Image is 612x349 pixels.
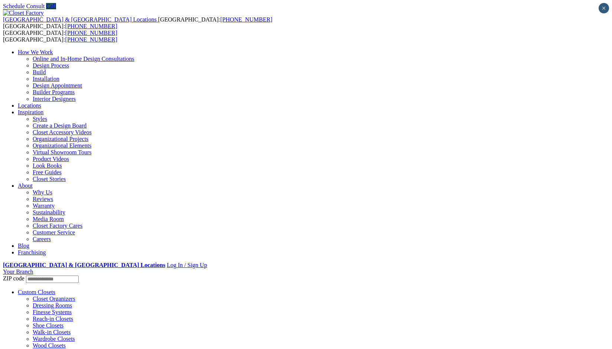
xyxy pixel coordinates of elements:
[18,102,41,109] a: Locations
[599,3,609,13] button: Close
[33,236,51,242] a: Careers
[220,16,272,23] a: [PHONE_NUMBER]
[18,289,55,295] a: Custom Closets
[33,149,92,155] a: Virtual Showroom Tours
[33,229,75,236] a: Customer Service
[33,82,82,89] a: Design Appointment
[3,269,33,275] a: Your Branch
[33,169,62,175] a: Free Guides
[65,23,117,29] a: [PHONE_NUMBER]
[18,49,53,55] a: How We Work
[33,296,75,302] a: Closet Organizers
[33,56,134,62] a: Online and In-Home Design Consultations
[33,216,64,222] a: Media Room
[33,223,82,229] a: Closet Factory Cares
[33,89,75,95] a: Builder Programs
[18,182,33,189] a: About
[33,156,69,162] a: Product Videos
[3,16,157,23] span: [GEOGRAPHIC_DATA] & [GEOGRAPHIC_DATA] Locations
[65,36,117,43] a: [PHONE_NUMBER]
[33,189,52,195] a: Why Us
[33,76,59,82] a: Installation
[33,142,91,149] a: Organizational Elements
[33,302,72,309] a: Dressing Rooms
[33,316,73,322] a: Reach-in Closets
[33,176,66,182] a: Closet Stories
[18,249,46,256] a: Franchising
[33,336,75,342] a: Wardrobe Closets
[33,329,71,335] a: Walk-in Closets
[33,309,72,315] a: Finesse Systems
[3,275,24,281] span: ZIP code
[33,62,69,69] a: Design Process
[33,96,76,102] a: Interior Designers
[3,16,158,23] a: [GEOGRAPHIC_DATA] & [GEOGRAPHIC_DATA] Locations
[33,136,88,142] a: Organizational Projects
[18,243,29,249] a: Blog
[3,262,165,268] a: [GEOGRAPHIC_DATA] & [GEOGRAPHIC_DATA] Locations
[33,162,62,169] a: Look Books
[33,196,53,202] a: Reviews
[3,3,45,9] a: Schedule Consult
[3,10,44,16] img: Closet Factory
[26,276,79,283] input: Enter your Zip code
[33,322,63,329] a: Shoe Closets
[33,122,86,129] a: Create a Design Board
[3,16,272,29] span: [GEOGRAPHIC_DATA]: [GEOGRAPHIC_DATA]:
[18,109,43,115] a: Inspiration
[33,69,46,75] a: Build
[46,3,56,9] a: Call
[33,203,55,209] a: Warranty
[65,30,117,36] a: [PHONE_NUMBER]
[33,342,66,349] a: Wood Closets
[167,262,207,268] a: Log In / Sign Up
[33,129,92,135] a: Closet Accessory Videos
[33,116,47,122] a: Styles
[3,30,117,43] span: [GEOGRAPHIC_DATA]: [GEOGRAPHIC_DATA]:
[33,209,65,215] a: Sustainability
